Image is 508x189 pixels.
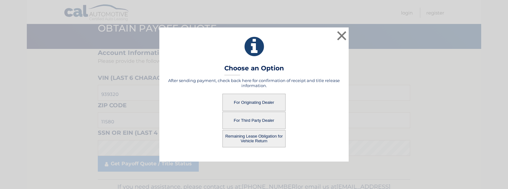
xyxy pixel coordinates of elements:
[222,112,286,129] button: For Third Party Dealer
[167,78,341,88] h5: After sending payment, check back here for confirmation of receipt and title release information.
[335,29,348,42] button: ×
[224,64,284,75] h3: Choose an Option
[222,94,286,111] button: For Originating Dealer
[222,130,286,147] button: Remaining Lease Obligation for Vehicle Return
